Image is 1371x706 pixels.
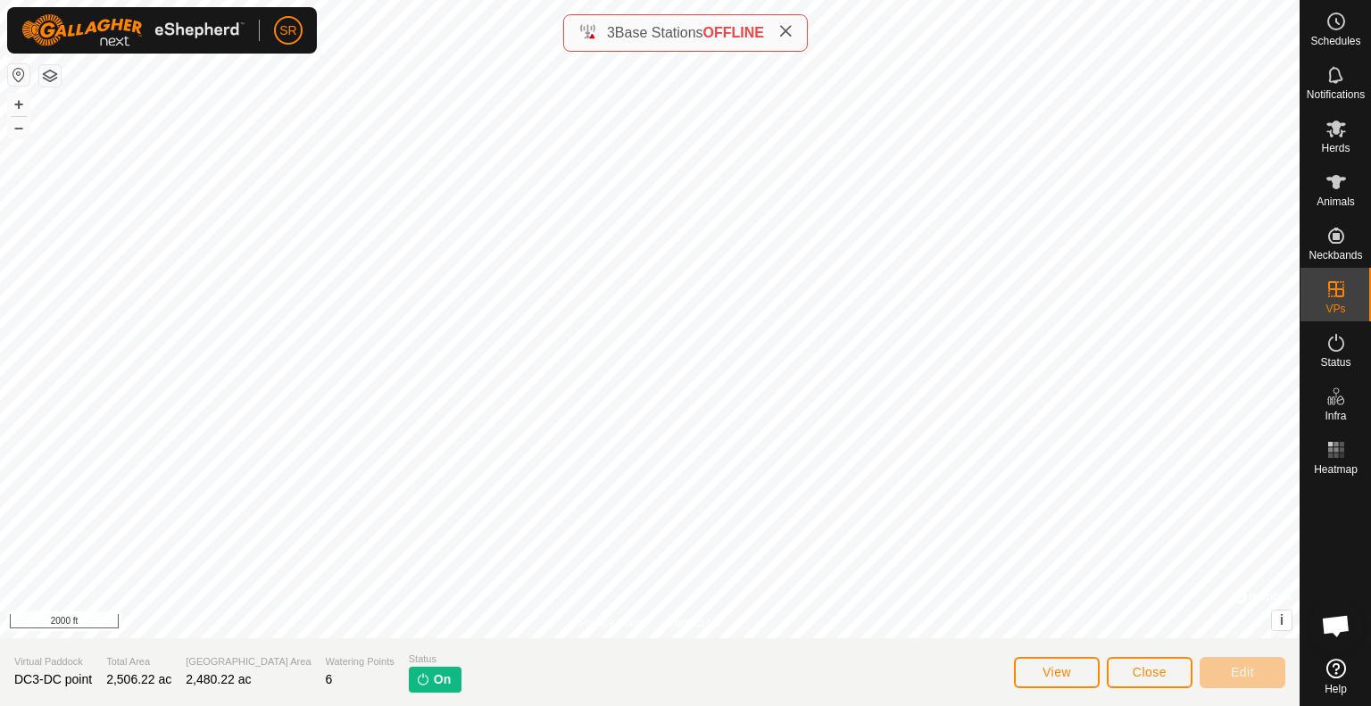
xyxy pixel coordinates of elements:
span: Heatmap [1314,464,1358,475]
button: Reset Map [8,64,29,86]
span: Schedules [1310,36,1360,46]
span: Notifications [1307,89,1365,100]
button: i [1272,610,1292,630]
span: Base Stations [615,25,703,40]
img: Gallagher Logo [21,14,245,46]
img: turn-on [416,672,430,686]
span: Help [1325,684,1347,694]
span: i [1280,612,1284,627]
button: Edit [1200,657,1285,688]
span: Watering Points [326,654,395,669]
span: Animals [1317,196,1355,207]
span: 2,506.22 ac [106,672,171,686]
span: 6 [326,672,333,686]
span: Neckbands [1309,250,1362,261]
span: OFFLINE [703,25,764,40]
span: SR [279,21,296,40]
span: Status [1320,357,1350,368]
span: Herds [1321,143,1350,154]
button: Map Layers [39,65,61,87]
a: Contact Us [668,615,720,631]
span: 3 [607,25,615,40]
button: – [8,117,29,138]
span: VPs [1325,303,1345,314]
span: Status [409,652,461,667]
span: DC3-DC point [14,672,92,686]
span: On [434,670,451,689]
a: Help [1300,652,1371,702]
span: [GEOGRAPHIC_DATA] Area [186,654,311,669]
span: Virtual Paddock [14,654,92,669]
button: + [8,94,29,115]
span: View [1043,665,1071,679]
span: Total Area [106,654,171,669]
button: Close [1107,657,1192,688]
div: Open chat [1309,599,1363,652]
span: Close [1133,665,1167,679]
span: 2,480.22 ac [186,672,251,686]
a: Privacy Policy [579,615,646,631]
button: View [1014,657,1100,688]
span: Edit [1231,665,1254,679]
span: Infra [1325,411,1346,421]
